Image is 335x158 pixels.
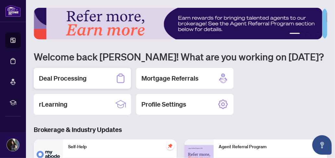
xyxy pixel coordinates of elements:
[141,74,198,83] h2: Mortgage Referrals
[313,33,316,35] button: 4
[290,33,300,35] button: 1
[141,100,186,109] h2: Profile Settings
[166,142,174,150] span: pushpin
[219,143,322,151] p: Agent Referral Program
[5,5,21,17] img: logo
[7,139,19,151] img: Profile Icon
[303,33,305,35] button: 2
[34,50,327,63] h1: Welcome back [PERSON_NAME]! What are you working on [DATE]?
[312,135,332,155] button: Open asap
[68,143,172,151] p: Self-Help
[308,33,310,35] button: 3
[39,74,87,83] h2: Deal Processing
[318,33,321,35] button: 5
[34,8,322,39] img: Slide 0
[39,100,67,109] h2: rLearning
[34,125,327,134] h3: Brokerage & Industry Updates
